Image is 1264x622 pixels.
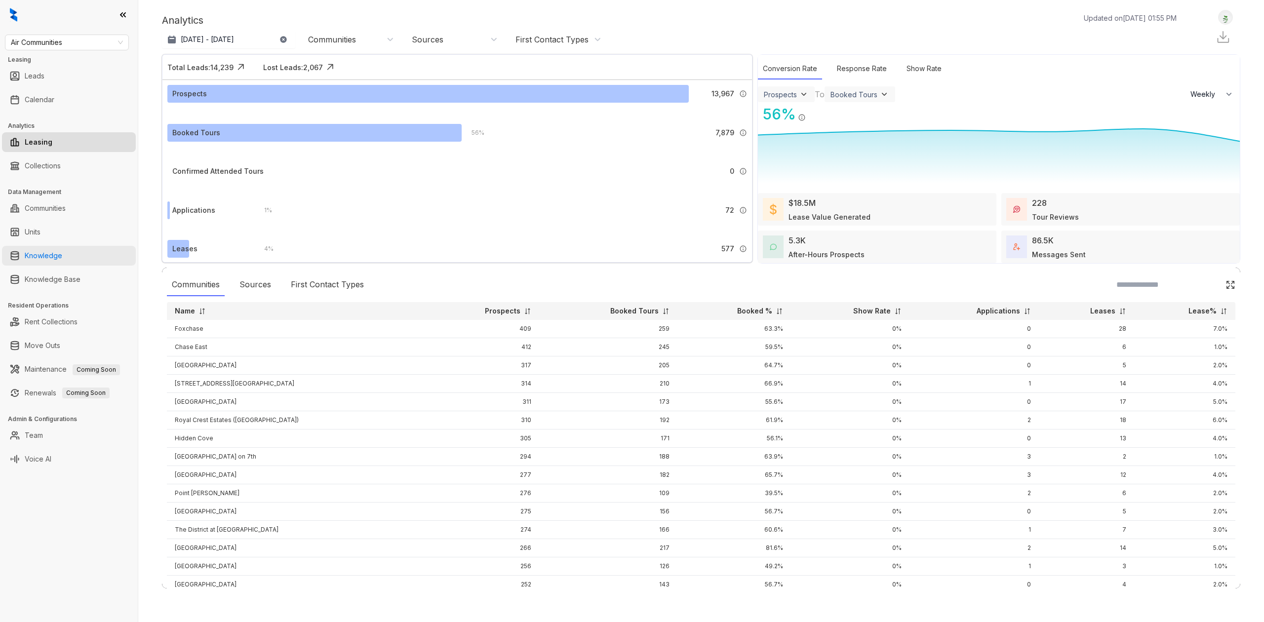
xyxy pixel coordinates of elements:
p: Name [175,306,195,316]
div: Confirmed Attended Tours [172,166,264,177]
td: 3.0% [1134,521,1235,539]
td: [GEOGRAPHIC_DATA] [167,393,425,411]
li: Voice AI [2,449,136,469]
td: 13 [1039,429,1135,448]
div: Communities [308,34,356,45]
td: 305 [425,429,539,448]
td: 217 [539,539,677,557]
img: TotalFum [1013,243,1020,250]
td: [GEOGRAPHIC_DATA] [167,557,425,576]
td: 1.0% [1134,338,1235,356]
td: [GEOGRAPHIC_DATA] [167,539,425,557]
td: 0 [909,393,1039,411]
td: 2 [1039,448,1135,466]
td: 188 [539,448,677,466]
div: Booked Tours [172,127,220,138]
td: 266 [425,539,539,557]
td: 28 [1039,320,1135,338]
li: Team [2,426,136,445]
td: 259 [539,320,677,338]
img: Download [1216,30,1230,44]
td: 245 [539,338,677,356]
h3: Admin & Configurations [8,415,138,424]
td: 0% [791,539,909,557]
td: Foxchase [167,320,425,338]
div: Lease Value Generated [789,212,870,222]
td: 205 [539,356,677,375]
li: Move Outs [2,336,136,355]
td: 7 [1039,521,1135,539]
img: logo [10,8,17,22]
div: Sources [235,273,276,296]
div: Messages Sent [1032,249,1086,260]
div: 5.3K [789,234,806,246]
li: Knowledge [2,246,136,266]
img: Info [739,206,747,214]
div: First Contact Types [515,34,589,45]
td: 0 [909,429,1039,448]
a: Voice AI [25,449,51,469]
li: Calendar [2,90,136,110]
td: 0% [791,503,909,521]
td: 5 [1039,356,1135,375]
a: RenewalsComing Soon [25,383,110,403]
a: Move Outs [25,336,60,355]
div: 1 % [254,205,272,216]
td: 192 [539,411,677,429]
a: Knowledge Base [25,270,80,289]
a: Calendar [25,90,54,110]
td: 126 [539,557,677,576]
li: Collections [2,156,136,176]
a: Communities [25,198,66,218]
a: Team [25,426,43,445]
a: Units [25,222,40,242]
td: 81.6% [677,539,791,557]
div: 228 [1032,197,1047,209]
img: sorting [1119,308,1126,315]
td: Chase East [167,338,425,356]
a: Leads [25,66,44,86]
img: SearchIcon [1205,280,1213,289]
td: 59.5% [677,338,791,356]
span: 72 [725,205,734,216]
span: 13,967 [711,88,734,99]
p: Leases [1090,306,1115,316]
div: Show Rate [902,58,947,79]
img: LeaseValue [770,203,777,215]
td: 2.0% [1134,356,1235,375]
td: 39.5% [677,484,791,503]
li: Leasing [2,132,136,152]
p: Prospects [485,306,520,316]
img: UserAvatar [1219,12,1232,23]
td: 0% [791,429,909,448]
div: Leases [172,243,197,254]
td: 1 [909,375,1039,393]
h3: Data Management [8,188,138,196]
td: 166 [539,521,677,539]
span: Air Communities [11,35,123,50]
li: Knowledge Base [2,270,136,289]
img: sorting [894,308,902,315]
td: 3 [909,448,1039,466]
p: Applications [977,306,1020,316]
img: sorting [524,308,531,315]
td: 0% [791,320,909,338]
td: 277 [425,466,539,484]
td: [GEOGRAPHIC_DATA] [167,576,425,594]
td: [GEOGRAPHIC_DATA] on 7th [167,448,425,466]
img: Click Icon [234,60,248,75]
td: [STREET_ADDRESS][GEOGRAPHIC_DATA] [167,375,425,393]
td: 63.9% [677,448,791,466]
td: 0 [909,338,1039,356]
h3: Analytics [8,121,138,130]
td: 14 [1039,375,1135,393]
p: [DATE] - [DATE] [181,35,234,44]
img: Click Icon [806,105,821,119]
td: 4 [1039,576,1135,594]
td: The District at [GEOGRAPHIC_DATA] [167,521,425,539]
td: 314 [425,375,539,393]
td: 412 [425,338,539,356]
span: 0 [730,166,734,177]
td: 0 [909,503,1039,521]
td: 6 [1039,484,1135,503]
